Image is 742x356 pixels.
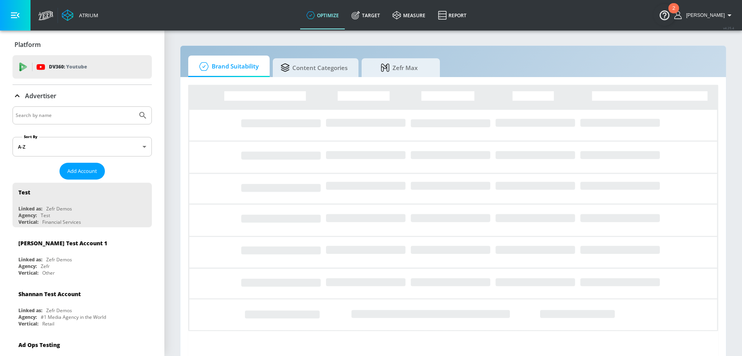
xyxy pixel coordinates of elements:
div: #1 Media Agency in the World [41,314,106,320]
div: Ad Ops Testing [18,341,60,349]
div: Atrium [76,12,98,19]
div: Shannan Test AccountLinked as:Zefr DemosAgency:#1 Media Agency in the WorldVertical:Retail [13,284,152,329]
a: Atrium [62,9,98,21]
div: Agency: [18,212,37,219]
div: Test [41,212,50,219]
div: Shannan Test Account [18,290,81,298]
span: Add Account [67,167,97,176]
div: DV360: Youtube [13,55,152,79]
a: Target [345,1,386,29]
div: A-Z [13,137,152,156]
button: Open Resource Center, 2 new notifications [654,4,675,26]
label: Sort By [22,134,39,139]
div: Financial Services [42,219,81,225]
span: login as: nathan.mistretta@zefr.com [683,13,725,18]
div: [PERSON_NAME] Test Account 1Linked as:Zefr DemosAgency:ZefrVertical:Other [13,234,152,278]
div: Zefr Demos [46,256,72,263]
input: Search by name [16,110,134,120]
div: Linked as: [18,205,42,212]
div: TestLinked as:Zefr DemosAgency:TestVertical:Financial Services [13,183,152,227]
p: DV360: [49,63,87,71]
div: Vertical: [18,219,38,225]
button: [PERSON_NAME] [674,11,734,20]
span: v 4.25.4 [723,26,734,30]
div: Vertical: [18,270,38,276]
a: optimize [300,1,345,29]
a: measure [386,1,432,29]
div: Test [18,189,30,196]
div: Advertiser [13,85,152,107]
div: Zefr [41,263,50,270]
div: 2 [672,8,675,18]
p: Advertiser [25,92,56,100]
div: Linked as: [18,256,42,263]
div: Zefr Demos [46,205,72,212]
div: [PERSON_NAME] Test Account 1 [18,239,107,247]
span: Content Categories [281,58,348,77]
p: Youtube [66,63,87,71]
p: Platform [14,40,41,49]
span: Brand Suitability [196,57,259,76]
span: Zefr Max [369,58,429,77]
div: Linked as: [18,307,42,314]
div: Agency: [18,314,37,320]
div: Agency: [18,263,37,270]
button: Add Account [59,163,105,180]
div: Other [42,270,55,276]
div: Vertical: [18,320,38,327]
div: Retail [42,320,54,327]
div: Zefr Demos [46,307,72,314]
a: Report [432,1,473,29]
div: Platform [13,34,152,56]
